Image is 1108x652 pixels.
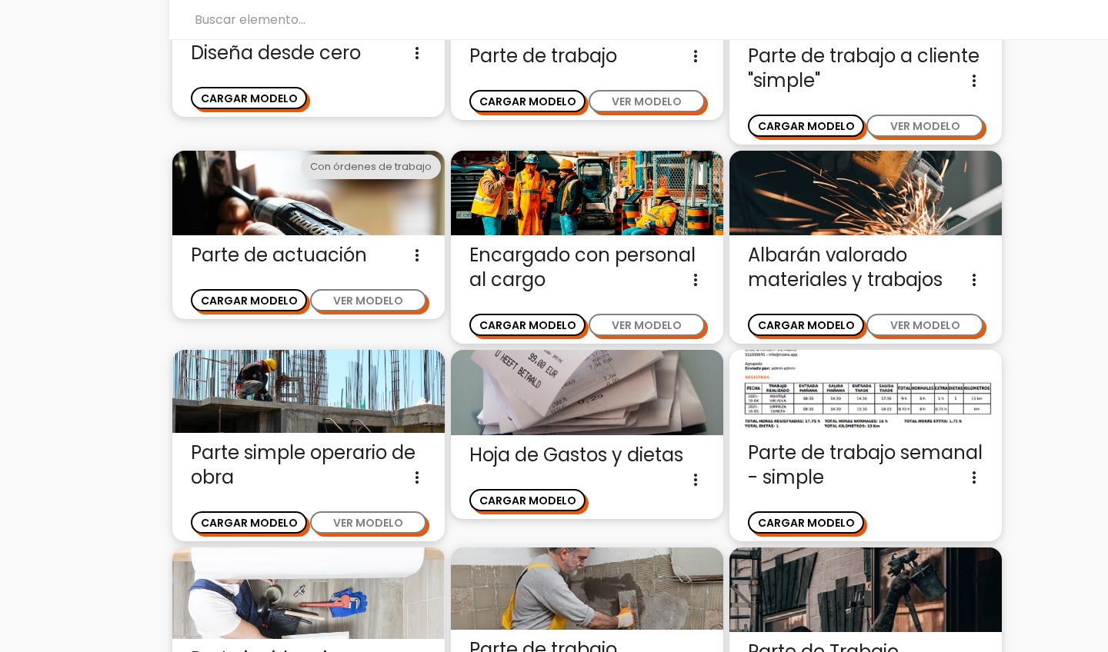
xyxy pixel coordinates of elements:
img: pintura.jpg [729,547,1002,633]
span: Albarán valorado materiales y trabajos [748,243,983,292]
img: encargado.jpg [451,151,723,236]
button: CARGAR MODELO [469,90,586,112]
span: Diseña desde cero [191,41,426,65]
button: VER MODELO [589,314,705,336]
button: CARGAR MODELO [748,115,864,137]
img: parte-semanal.png [729,350,1002,432]
button: CARGAR MODELO [191,87,307,109]
span: Parte de trabajo a cliente "simple" [748,44,983,93]
i: more_vert [686,268,705,292]
i: more_vert [408,465,426,490]
button: CARGAR MODELO [191,289,307,311]
button: VER MODELO [866,314,983,336]
span: Parte de trabajo [469,44,705,68]
button: CARGAR MODELO [191,511,307,534]
i: more_vert [686,467,705,492]
img: seguro.jpg [172,547,445,639]
img: gastos.jpg [451,350,723,435]
button: CARGAR MODELO [748,511,864,534]
span: Parte simple operario de obra [191,441,426,490]
button: VER MODELO [310,511,426,534]
i: more_vert [408,243,426,268]
img: alba%C3%B1il.jpg [451,547,723,630]
i: more_vert [686,44,705,68]
i: more_vert [965,68,983,93]
img: actuacion.jpg [172,151,445,236]
i: more_vert [965,465,983,490]
span: Encargado con personal al cargo [469,243,705,292]
button: CARGAR MODELO [469,489,586,511]
i: more_vert [408,41,426,65]
span: Parte de actuación [191,243,426,268]
i: more_vert [965,268,983,292]
span: Hoja de Gastos y dietas [469,443,705,467]
button: CARGAR MODELO [469,314,586,336]
img: parte-operario-obra-simple.jpg [172,350,445,432]
span: Parte de trabajo semanal - simple [748,441,983,490]
button: VER MODELO [589,90,705,112]
button: CARGAR MODELO [748,314,864,336]
div: Con órdenes de trabajo [301,155,441,179]
button: VER MODELO [866,115,983,137]
img: trabajos.jpg [729,151,1002,235]
button: VER MODELO [310,289,426,311]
